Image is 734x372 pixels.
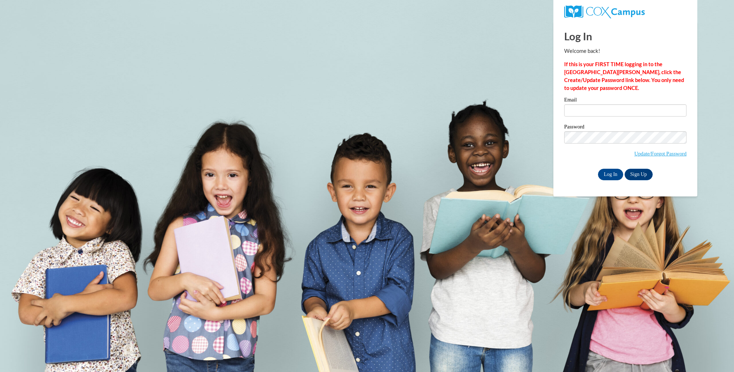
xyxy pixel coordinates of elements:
[598,169,623,180] input: Log In
[634,151,687,156] a: Update/Forgot Password
[564,61,684,91] strong: If this is your FIRST TIME logging in to the [GEOGRAPHIC_DATA][PERSON_NAME], click the Create/Upd...
[564,29,687,44] h1: Log In
[564,5,687,18] a: COX Campus
[564,124,687,131] label: Password
[564,97,687,104] label: Email
[625,169,653,180] a: Sign Up
[564,47,687,55] p: Welcome back!
[564,5,645,18] img: COX Campus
